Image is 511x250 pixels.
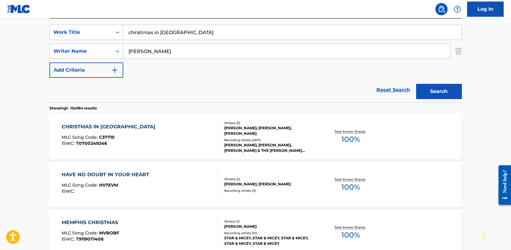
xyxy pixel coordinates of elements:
span: MLC Song Code : [62,134,99,140]
div: CHRISTMAS IN [GEOGRAPHIC_DATA] [62,123,158,130]
span: HV7EVM [99,182,118,188]
a: HAVE NO DOUBT IN YOUR HEARTMLC Song Code:HV7EVMISWC:Writers (2)[PERSON_NAME], [PERSON_NAME]Record... [49,162,462,208]
div: Work Title [53,29,108,36]
span: ISWC : [62,141,76,146]
div: Recording Artists ( 2671 ) [224,138,316,142]
div: MEMPHIS CHRISTMAS [62,219,121,226]
span: ISWC : [62,188,76,194]
a: Public Search [435,3,448,15]
img: help [454,5,461,13]
span: C37710 [99,134,115,140]
div: Recording Artists ( 10 ) [224,231,316,235]
a: CHRISTMAS IN [GEOGRAPHIC_DATA]MLC Song Code:C37710ISWC:T0700249246Writers (3)[PERSON_NAME], [PERS... [49,114,462,160]
div: [PERSON_NAME], [PERSON_NAME] [224,181,316,187]
div: STAR & MICEY, STAR & MICEY, STAR & MICEY, STAR & MICEY, STAR & MICEY [224,235,316,246]
p: Showing 1 - 10 of 84 results [49,105,97,111]
iframe: Chat Widget [480,221,511,250]
div: Drag [482,227,486,245]
div: Writers ( 2 ) [224,177,316,181]
form: Search Form [49,25,462,102]
div: [PERSON_NAME] [224,224,316,229]
div: Recording Artists ( 0 ) [224,188,316,193]
span: MVBOBF [99,230,119,236]
div: Writers ( 3 ) [224,121,316,125]
span: 100 % [341,134,360,145]
a: Reset Search [373,83,413,97]
img: 9d2ae6d4665cec9f34b9.svg [111,66,118,74]
div: [PERSON_NAME], [PERSON_NAME], [PERSON_NAME] & THE [PERSON_NAME] SISTERS, [PERSON_NAME], [PERSON_N... [224,142,316,153]
img: Delete Criterion [455,44,462,59]
span: MLC Song Code : [62,230,99,236]
span: 100 % [341,182,360,193]
iframe: Resource Center [494,161,511,210]
button: Search [416,84,462,99]
div: Writers ( 1 ) [224,219,316,224]
div: Writer Name [53,48,108,55]
p: Total Known Shares: [334,177,367,182]
span: 100 % [341,230,360,241]
a: Log In [467,2,504,17]
div: HAVE NO DOUBT IN YOUR HEART [62,171,152,178]
button: Add Criteria [49,62,123,78]
span: MLC Song Code : [62,182,99,188]
span: T0700249246 [76,141,107,146]
p: Total Known Shares: [334,225,367,230]
img: search [438,5,445,13]
div: Help [451,3,463,15]
p: Total Known Shares: [334,129,367,134]
span: T9119071408 [76,236,103,242]
div: [PERSON_NAME], [PERSON_NAME], [PERSON_NAME] [224,125,316,136]
span: ISWC : [62,236,76,242]
img: MLC Logo [7,5,31,13]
